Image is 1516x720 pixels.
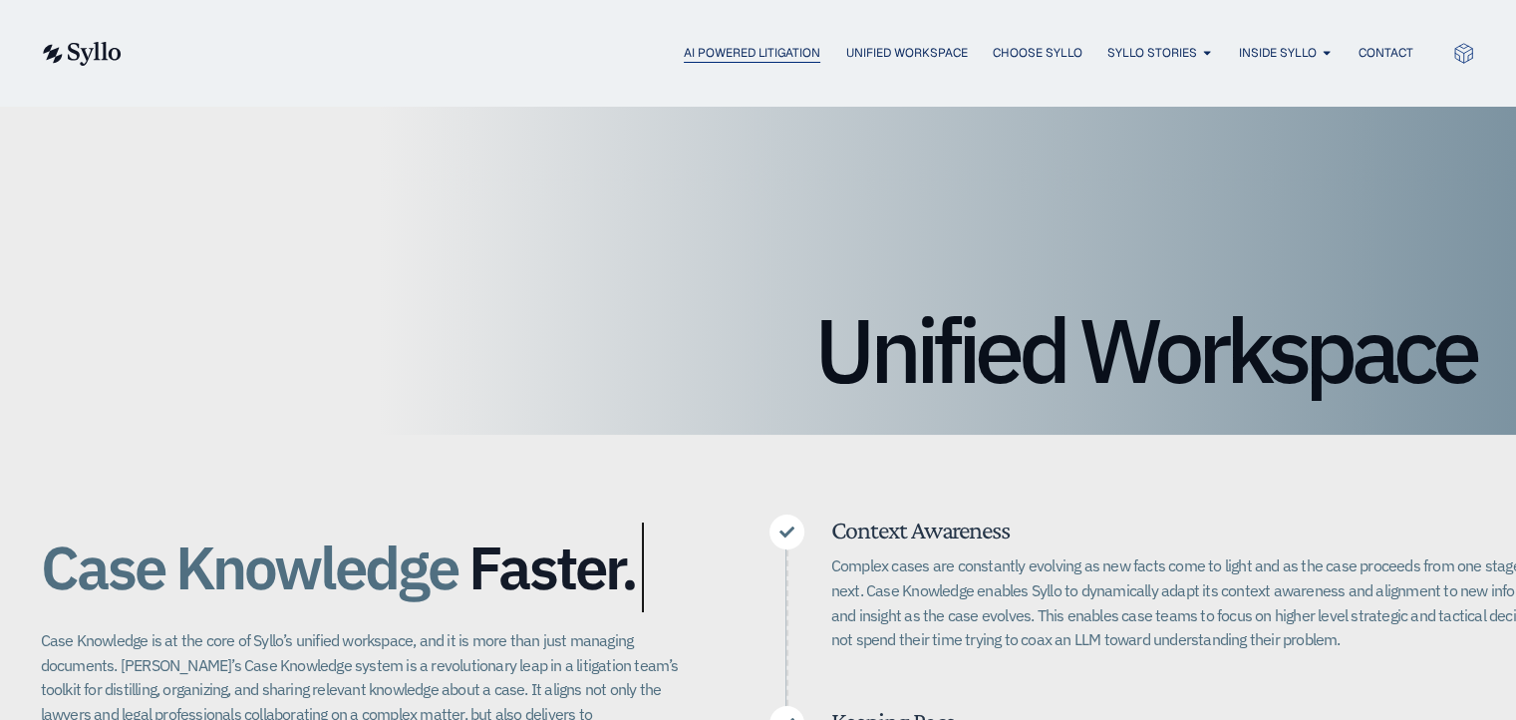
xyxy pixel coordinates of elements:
[41,523,457,612] span: Case Knowledge
[161,44,1412,63] div: Menu Toggle
[684,44,820,62] a: AI Powered Litigation
[1358,44,1412,62] a: Contact
[40,42,122,66] img: syllo
[992,44,1081,62] a: Choose Syllo
[468,535,636,600] span: Faster.
[1238,44,1316,62] a: Inside Syllo
[1106,44,1196,62] a: Syllo Stories
[41,305,1476,395] h1: Unified Workspace
[161,44,1412,63] nav: Menu
[845,44,967,62] a: Unified Workspace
